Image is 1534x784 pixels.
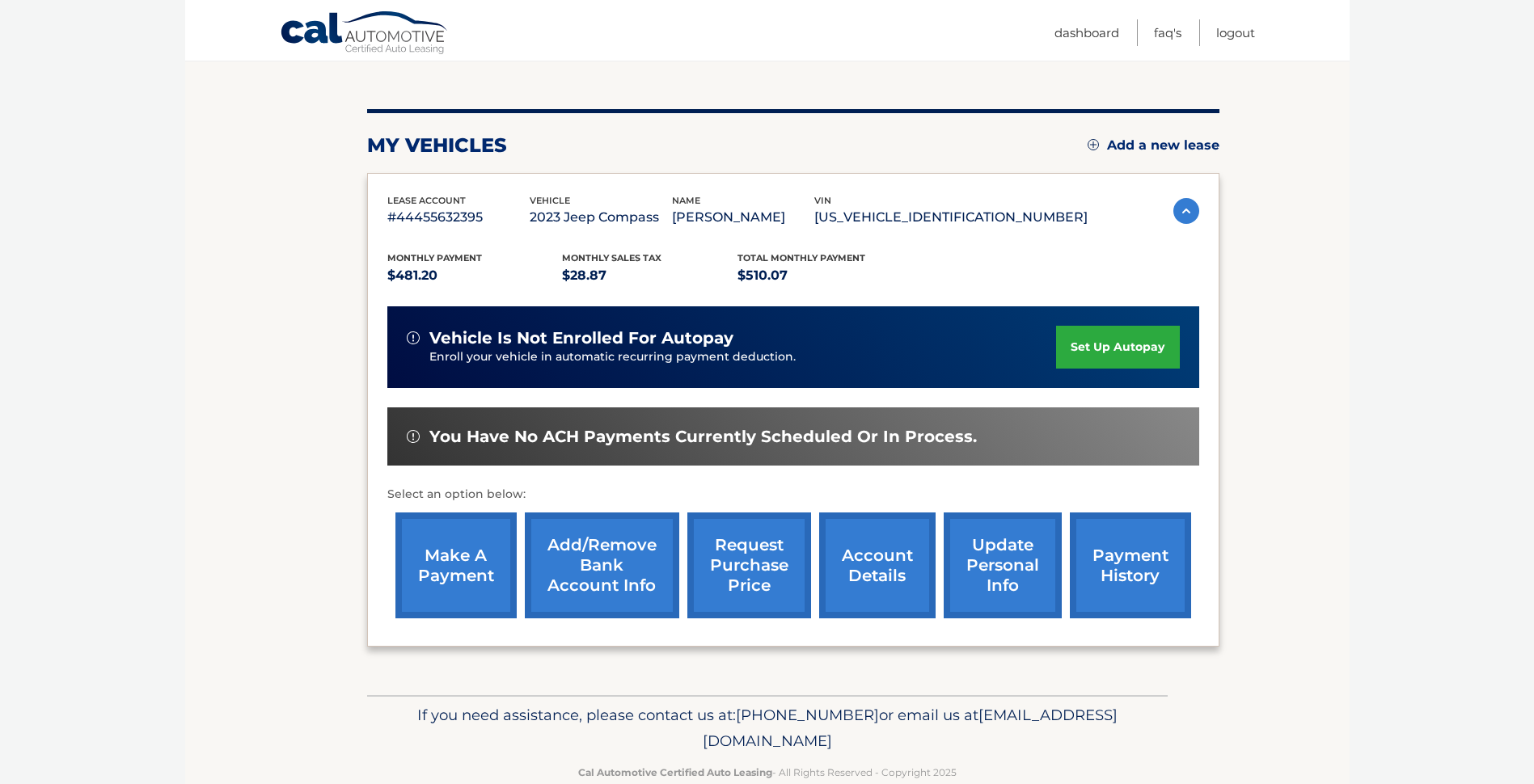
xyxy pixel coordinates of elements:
p: $481.20 [387,264,563,287]
img: accordion-active.svg [1173,198,1199,224]
span: vehicle [530,195,570,206]
p: [PERSON_NAME] [672,206,814,229]
p: 2023 Jeep Compass [530,206,672,229]
span: [PHONE_NUMBER] [736,706,879,724]
span: [EMAIL_ADDRESS][DOMAIN_NAME] [703,706,1118,750]
img: alert-white.svg [407,430,420,443]
a: Dashboard [1054,19,1119,46]
a: Logout [1216,19,1255,46]
span: vehicle is not enrolled for autopay [429,328,733,348]
span: Monthly sales Tax [562,252,661,263]
span: Monthly Payment [387,252,482,263]
span: lease account [387,195,466,206]
p: Select an option below: [387,485,1199,504]
p: If you need assistance, please contact us at: or email us at [378,702,1157,754]
a: account details [819,512,936,618]
p: $510.07 [737,264,913,287]
a: make a payment [395,512,517,618]
strong: Cal Automotive Certified Auto Leasing [578,766,772,778]
p: - All Rights Reserved - Copyright 2025 [378,764,1157,781]
a: Cal Automotive [280,11,450,57]
span: name [672,195,700,206]
a: payment history [1070,512,1191,618]
a: request purchase price [687,512,811,618]
p: $28.87 [562,264,737,287]
a: FAQ's [1154,19,1181,46]
p: Enroll your vehicle in automatic recurring payment deduction. [429,348,1057,366]
p: #44455632395 [387,206,530,229]
span: You have no ACH payments currently scheduled or in process. [429,427,977,447]
a: set up autopay [1056,326,1179,369]
img: alert-white.svg [407,331,420,344]
span: Total Monthly Payment [737,252,865,263]
p: [US_VEHICLE_IDENTIFICATION_NUMBER] [814,206,1088,229]
h2: my vehicles [367,133,507,158]
span: vin [814,195,831,206]
a: Add/Remove bank account info [525,512,679,618]
a: update personal info [944,512,1062,618]
a: Add a new lease [1088,137,1219,154]
img: add.svg [1088,139,1099,150]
